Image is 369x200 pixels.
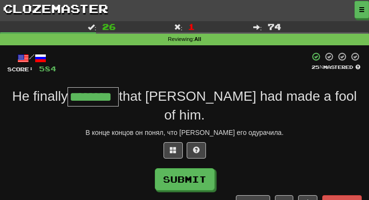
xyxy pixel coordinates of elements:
div: В конце концов он понял, что [PERSON_NAME] его одурачила. [7,128,362,137]
button: Submit [155,168,215,190]
strong: All [194,36,201,42]
span: 26 [102,22,116,31]
span: 584 [39,65,56,73]
span: : [88,24,96,30]
span: 74 [268,22,281,31]
span: He finally [12,89,68,104]
div: Mastered [310,64,362,70]
div: / [7,52,56,64]
span: Score: [7,66,33,72]
span: : [253,24,262,30]
button: Single letter hint - you only get 1 per sentence and score half the points! alt+h [187,142,206,159]
span: : [174,24,183,30]
span: 25 % [312,64,323,70]
span: that [PERSON_NAME] had made a fool of him. [119,89,356,122]
span: 1 [188,22,195,31]
button: Switch sentence to multiple choice alt+p [164,142,183,159]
